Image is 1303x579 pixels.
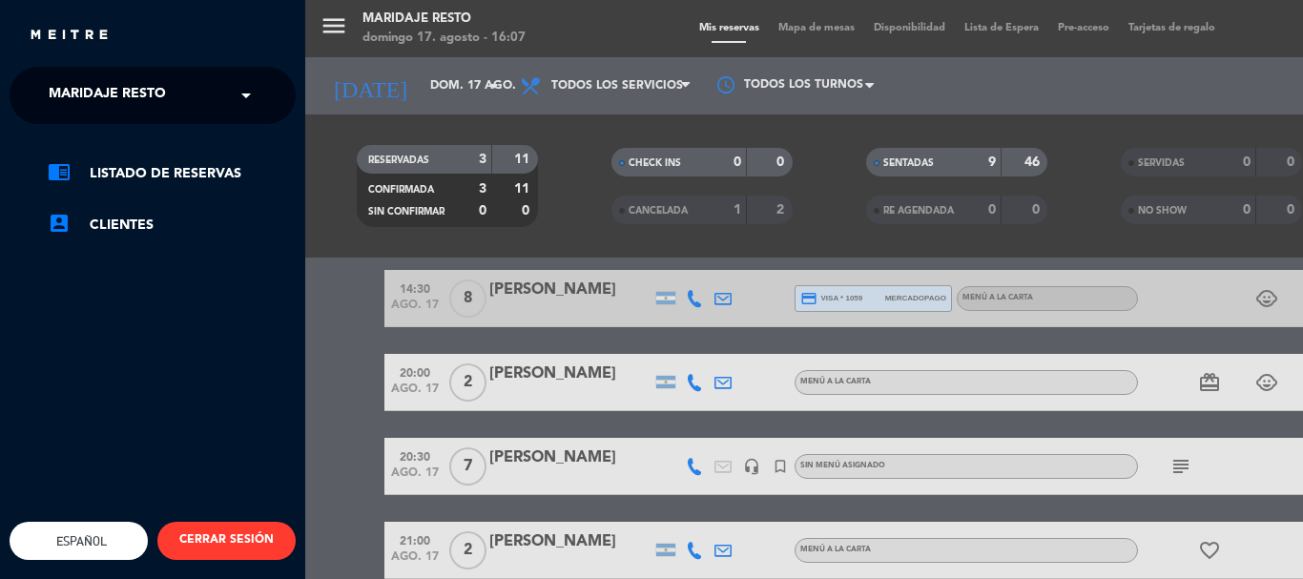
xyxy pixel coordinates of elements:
button: CERRAR SESIÓN [157,522,296,560]
i: account_box [48,212,71,235]
a: chrome_reader_modeListado de Reservas [48,162,296,185]
i: chrome_reader_mode [48,160,71,183]
a: account_boxClientes [48,214,296,237]
span: Español [52,534,107,548]
img: MEITRE [29,29,110,43]
span: Maridaje Resto [49,75,166,115]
